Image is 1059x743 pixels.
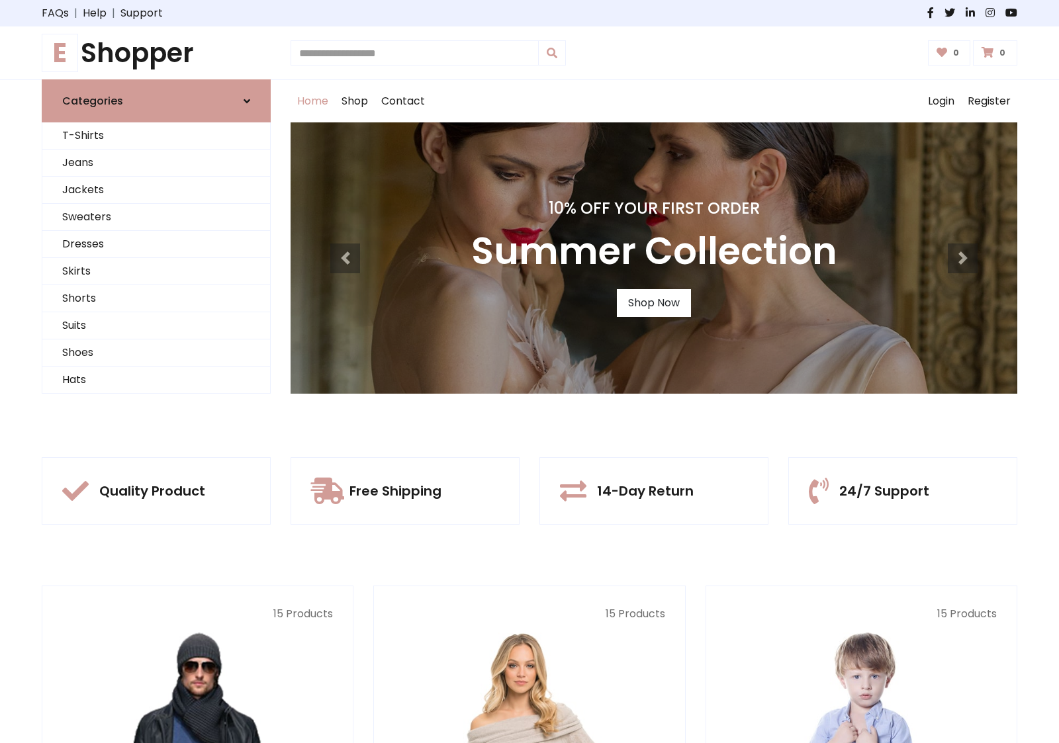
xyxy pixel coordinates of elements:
span: 0 [996,47,1009,59]
span: | [107,5,120,21]
h5: Quality Product [99,483,205,499]
a: Categories [42,79,271,122]
a: Skirts [42,258,270,285]
a: Contact [375,80,432,122]
h3: Summer Collection [471,229,837,273]
span: E [42,34,78,72]
h5: 14-Day Return [597,483,694,499]
a: 0 [973,40,1017,66]
a: Help [83,5,107,21]
a: Shop Now [617,289,691,317]
a: FAQs [42,5,69,21]
h1: Shopper [42,37,271,69]
a: Sweaters [42,204,270,231]
a: Login [921,80,961,122]
a: Shorts [42,285,270,312]
h4: 10% Off Your First Order [471,199,837,218]
h5: 24/7 Support [839,483,929,499]
a: Support [120,5,163,21]
span: | [69,5,83,21]
a: Home [291,80,335,122]
p: 15 Products [726,606,997,622]
p: 15 Products [62,606,333,622]
h5: Free Shipping [349,483,441,499]
a: Jackets [42,177,270,204]
a: Shoes [42,339,270,367]
a: T-Shirts [42,122,270,150]
a: Jeans [42,150,270,177]
a: EShopper [42,37,271,69]
h6: Categories [62,95,123,107]
a: 0 [928,40,971,66]
a: Hats [42,367,270,394]
a: Register [961,80,1017,122]
p: 15 Products [394,606,665,622]
a: Dresses [42,231,270,258]
a: Shop [335,80,375,122]
a: Suits [42,312,270,339]
span: 0 [950,47,962,59]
